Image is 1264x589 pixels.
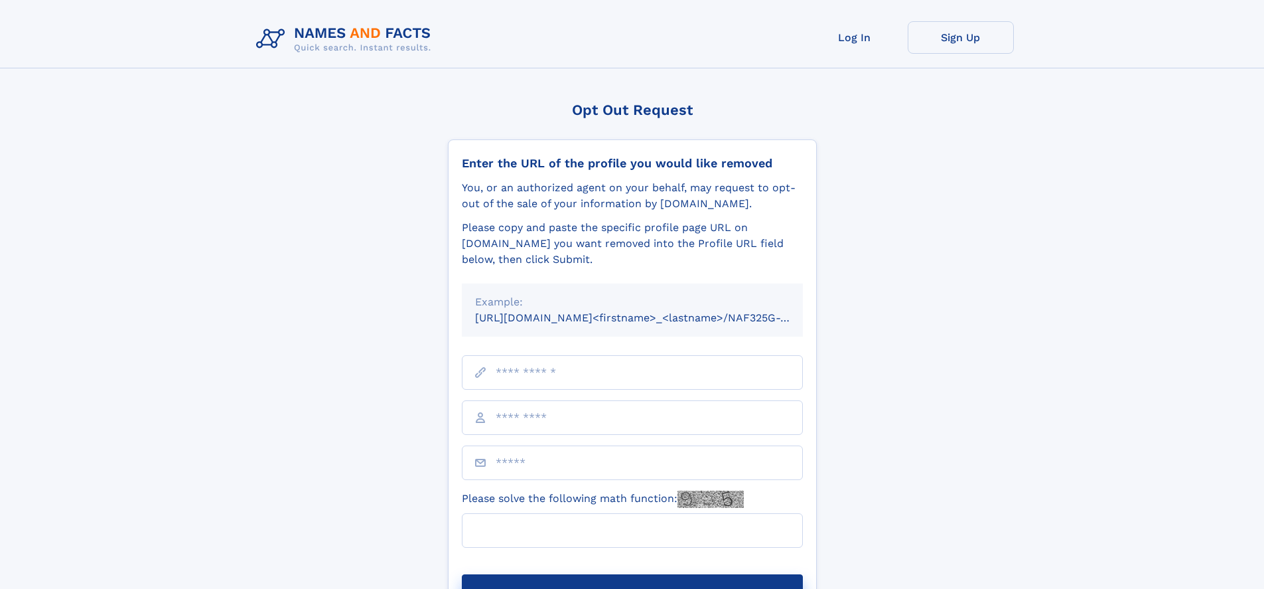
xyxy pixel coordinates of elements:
[448,102,817,118] div: Opt Out Request
[462,180,803,212] div: You, or an authorized agent on your behalf, may request to opt-out of the sale of your informatio...
[475,294,790,310] div: Example:
[802,21,908,54] a: Log In
[251,21,442,57] img: Logo Names and Facts
[908,21,1014,54] a: Sign Up
[462,156,803,171] div: Enter the URL of the profile you would like removed
[475,311,828,324] small: [URL][DOMAIN_NAME]<firstname>_<lastname>/NAF325G-xxxxxxxx
[462,491,744,508] label: Please solve the following math function:
[462,220,803,268] div: Please copy and paste the specific profile page URL on [DOMAIN_NAME] you want removed into the Pr...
